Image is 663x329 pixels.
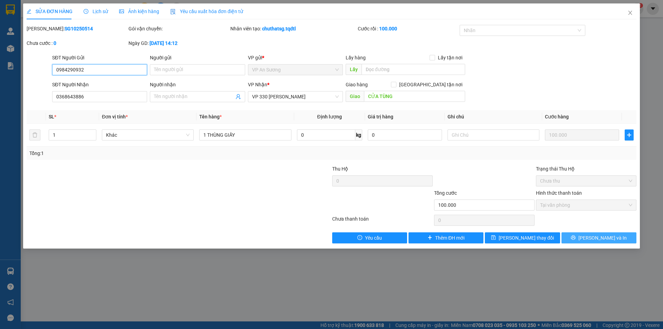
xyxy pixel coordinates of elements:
[346,82,368,87] span: Giao hàng
[54,40,56,46] b: 0
[625,132,633,138] span: plus
[540,200,632,210] span: Tại văn phòng
[545,114,569,119] span: Cước hàng
[358,25,458,32] div: Cước rồi :
[252,65,339,75] span: VP An Sương
[331,215,433,227] div: Chưa thanh toán
[365,234,382,242] span: Yêu cầu
[84,9,108,14] span: Lịch sử
[119,9,159,14] span: Ảnh kiện hàng
[262,26,296,31] b: chuthatsg.tqdtl
[332,166,348,172] span: Thu Hộ
[435,234,464,242] span: Thêm ĐH mới
[29,149,256,157] div: Tổng: 1
[625,129,634,141] button: plus
[536,190,582,196] label: Hình thức thanh toán
[621,3,640,23] button: Close
[236,94,241,99] span: user-add
[445,110,542,124] th: Ghi chú
[119,9,124,14] span: picture
[199,114,222,119] span: Tên hàng
[448,129,539,141] input: Ghi Chú
[578,234,627,242] span: [PERSON_NAME] và In
[355,129,362,141] span: kg
[248,82,267,87] span: VP Nhận
[368,114,393,119] span: Giá trị hàng
[49,114,54,119] span: SL
[561,232,636,243] button: printer[PERSON_NAME] và In
[332,232,407,243] button: exclamation-circleYêu cầu
[52,81,147,88] div: SĐT Người Nhận
[65,26,93,31] b: SG10250514
[128,25,229,32] div: Gói vận chuyển:
[409,232,483,243] button: plusThêm ĐH mới
[252,91,339,102] span: VP 330 Lê Duẫn
[27,39,127,47] div: Chưa cước :
[150,40,177,46] b: [DATE] 14:12
[346,91,364,102] span: Giao
[199,129,291,141] input: VD: Bàn, Ghế
[150,54,245,61] div: Người gửi
[52,54,147,61] div: SĐT Người Gửi
[106,130,190,140] span: Khác
[379,26,397,31] b: 100.000
[27,9,73,14] span: SỬA ĐƠN HÀNG
[150,81,245,88] div: Người nhận
[248,54,343,61] div: VP gửi
[170,9,243,14] span: Yêu cầu xuất hóa đơn điện tử
[102,114,128,119] span: Đơn vị tính
[29,129,40,141] button: delete
[435,54,465,61] span: Lấy tận nơi
[536,165,636,173] div: Trạng thái Thu Hộ
[485,232,560,243] button: save[PERSON_NAME] thay đổi
[346,64,362,75] span: Lấy
[362,64,465,75] input: Dọc đường
[230,25,356,32] div: Nhân viên tạo:
[27,9,31,14] span: edit
[627,10,633,16] span: close
[571,235,576,241] span: printer
[346,55,366,60] span: Lấy hàng
[499,234,554,242] span: [PERSON_NAME] thay đổi
[491,235,496,241] span: save
[364,91,465,102] input: Dọc đường
[317,114,342,119] span: Định lượng
[84,9,88,14] span: clock-circle
[427,235,432,241] span: plus
[540,176,632,186] span: Chưa thu
[396,81,465,88] span: [GEOGRAPHIC_DATA] tận nơi
[545,129,619,141] input: 0
[434,190,457,196] span: Tổng cước
[357,235,362,241] span: exclamation-circle
[170,9,176,14] img: icon
[27,25,127,32] div: [PERSON_NAME]:
[128,39,229,47] div: Ngày GD:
